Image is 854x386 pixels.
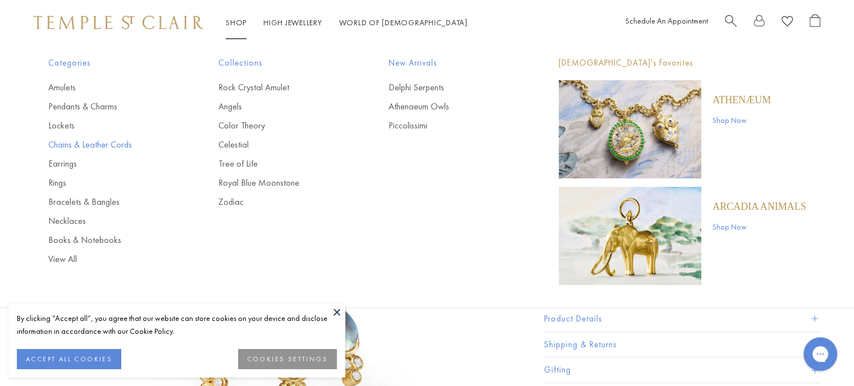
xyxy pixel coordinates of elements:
[218,177,344,189] a: Royal Blue Moonstone
[48,177,173,189] a: Rings
[218,120,344,132] a: Color Theory
[218,139,344,151] a: Celestial
[218,100,344,113] a: Angels
[713,94,771,106] a: Athenæum
[48,215,173,227] a: Necklaces
[48,100,173,113] a: Pendants & Charms
[544,332,820,357] button: Shipping & Returns
[48,158,173,170] a: Earrings
[48,234,173,246] a: Books & Notebooks
[389,81,514,94] a: Delphi Serpents
[544,357,820,383] button: Gifting
[218,158,344,170] a: Tree of Life
[238,349,337,369] button: COOKIES SETTINGS
[713,220,806,233] a: Shop Now
[798,333,843,375] iframe: Gorgias live chat messenger
[48,56,173,70] span: Categories
[17,349,121,369] button: ACCEPT ALL COOKIES
[713,114,771,126] a: Shop Now
[389,120,514,132] a: Piccolissimi
[48,120,173,132] a: Lockets
[48,196,173,208] a: Bracelets & Bangles
[625,16,708,26] a: Schedule An Appointment
[782,14,793,31] a: View Wishlist
[389,56,514,70] span: New Arrivals
[544,306,820,332] button: Product Details
[218,56,344,70] span: Collections
[263,17,322,27] a: High JewelleryHigh Jewellery
[389,100,514,113] a: Athenaeum Owls
[810,14,820,31] a: Open Shopping Bag
[339,17,468,27] a: World of [DEMOGRAPHIC_DATA]World of [DEMOGRAPHIC_DATA]
[48,139,173,151] a: Chains & Leather Cords
[218,196,344,208] a: Zodiac
[218,81,344,94] a: Rock Crystal Amulet
[34,16,203,29] img: Temple St. Clair
[48,81,173,94] a: Amulets
[559,56,806,70] p: [DEMOGRAPHIC_DATA]'s Favorites
[713,200,806,213] a: ARCADIA ANIMALS
[48,253,173,265] a: View All
[226,16,468,30] nav: Main navigation
[725,14,737,31] a: Search
[17,312,337,338] div: By clicking “Accept all”, you agree that our website can store cookies on your device and disclos...
[226,17,246,27] a: ShopShop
